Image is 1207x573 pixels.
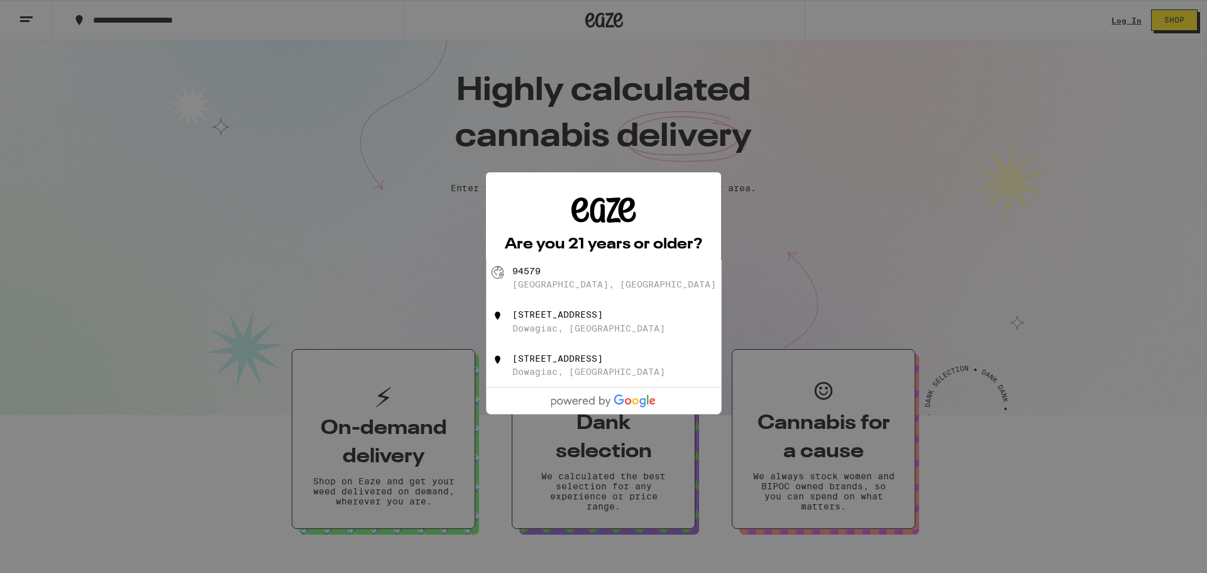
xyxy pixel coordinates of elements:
[512,266,541,276] div: 94579
[8,9,91,19] span: Hi. Need any help?
[492,353,504,366] img: 94579 County Road 690
[512,279,716,289] div: [GEOGRAPHIC_DATA], [GEOGRAPHIC_DATA]
[492,309,504,322] img: 94579 Sister Lakes Road
[505,237,702,252] h2: Are you 21 years or older?
[512,367,665,377] div: Dowagiac, [GEOGRAPHIC_DATA]
[512,353,603,364] div: [STREET_ADDRESS]
[512,309,603,320] div: [STREET_ADDRESS]
[512,323,665,333] div: Dowagiac, [GEOGRAPHIC_DATA]
[492,266,504,279] img: 94579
